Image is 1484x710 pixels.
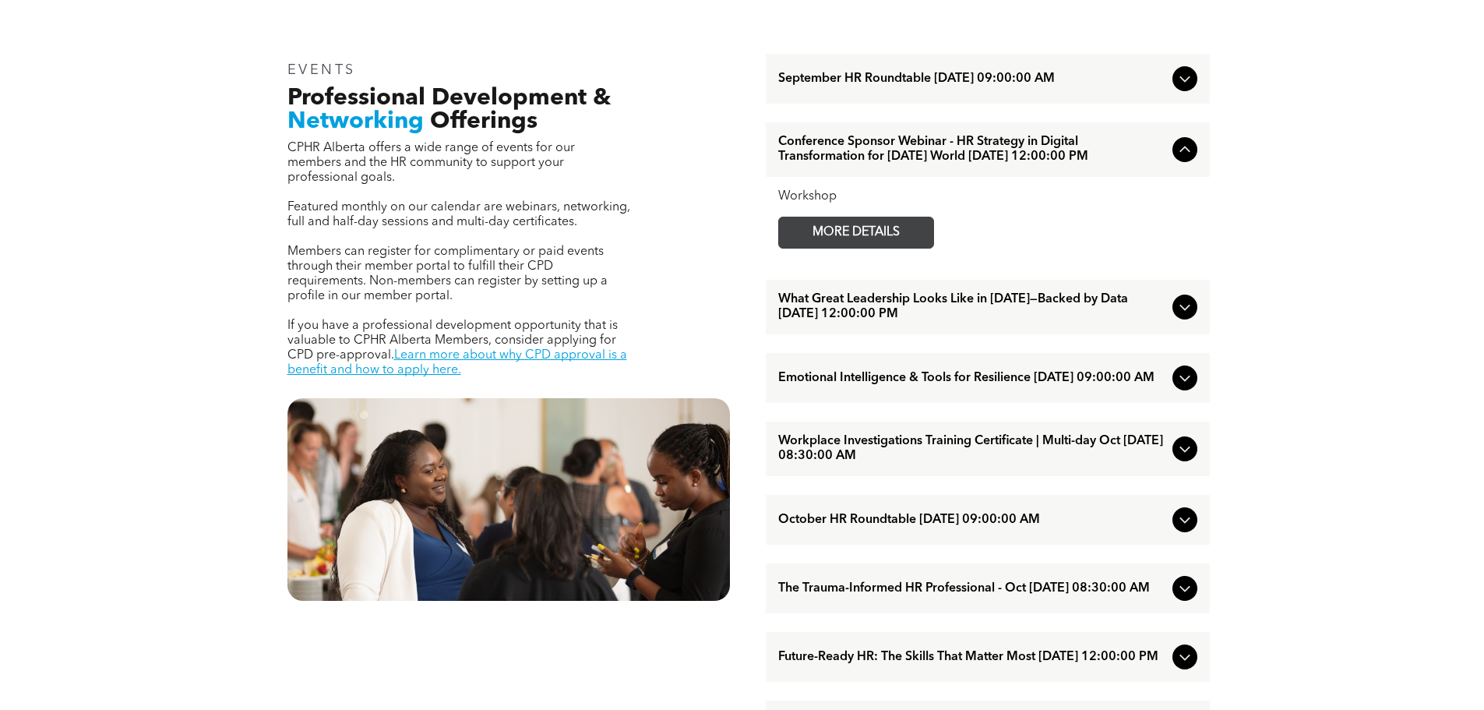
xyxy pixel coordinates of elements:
span: Workplace Investigations Training Certificate | Multi-day Oct [DATE] 08:30:00 AM [778,434,1166,464]
span: CPHR Alberta offers a wide range of events for our members and the HR community to support your p... [287,142,575,184]
span: Networking [287,110,424,133]
div: Workshop [778,189,1197,204]
span: What Great Leadership Looks Like in [DATE]—Backed by Data [DATE] 12:00:00 PM [778,292,1166,322]
span: Conference Sponsor Webinar - HR Strategy in Digital Transformation for [DATE] World [DATE] 12:00:... [778,135,1166,164]
a: Learn more about why CPD approval is a benefit and how to apply here. [287,349,627,376]
span: MORE DETAILS [795,217,918,248]
span: EVENTS [287,63,357,77]
span: The Trauma-Informed HR Professional - Oct [DATE] 08:30:00 AM [778,581,1166,596]
a: MORE DETAILS [778,217,934,249]
span: Emotional Intelligence & Tools for Resilience [DATE] 09:00:00 AM [778,371,1166,386]
span: Members can register for complimentary or paid events through their member portal to fulfill thei... [287,245,608,302]
span: October HR Roundtable [DATE] 09:00:00 AM [778,513,1166,528]
span: Offerings [430,110,538,133]
span: September HR Roundtable [DATE] 09:00:00 AM [778,72,1166,87]
span: Featured monthly on our calendar are webinars, networking, full and half-day sessions and multi-d... [287,201,630,228]
span: Professional Development & [287,87,611,110]
span: If you have a professional development opportunity that is valuable to CPHR Alberta Members, cons... [287,320,618,362]
span: Future-Ready HR: The Skills That Matter Most [DATE] 12:00:00 PM [778,650,1166,665]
